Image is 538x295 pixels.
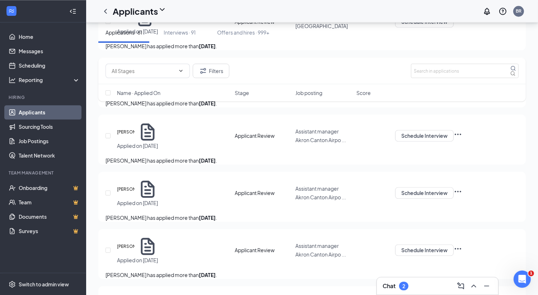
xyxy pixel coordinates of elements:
div: Applied on [DATE] [117,199,158,206]
svg: Collapse [69,8,76,15]
svg: Document [137,122,158,142]
div: Applied on [DATE] [117,257,158,264]
span: Assistant manager [295,185,339,192]
div: Offers and hires · 999+ [217,28,269,36]
div: BR [516,8,521,14]
p: [PERSON_NAME] has applied more than . [106,271,519,279]
button: ComposeMessage [455,280,467,292]
button: Schedule Interview [395,187,454,199]
div: Interviews · 91 [164,28,196,36]
input: All Stages [112,67,175,75]
svg: MagnifyingGlass [510,65,516,71]
a: DocumentsCrown [19,209,80,224]
span: Akron Canton Airpo ... [295,251,346,258]
svg: Document [137,179,158,199]
svg: ChevronLeft [101,7,110,15]
svg: Filter [199,67,207,75]
b: [DATE] [199,157,216,164]
a: Sourcing Tools [19,119,80,134]
svg: Document [137,236,158,257]
a: Applicants [19,105,80,119]
a: OnboardingCrown [19,181,80,195]
b: [DATE] [199,272,216,278]
div: Reporting [19,76,80,83]
span: 1 [528,271,534,276]
span: Score [356,89,371,96]
b: [DATE] [199,214,216,221]
svg: Ellipses [454,187,462,196]
span: Job posting [295,89,322,96]
svg: ComposeMessage [457,282,465,290]
a: Messages [19,44,80,58]
button: Filter Filters [193,64,229,78]
div: Applicant Review [235,132,291,139]
div: Team Management [9,170,79,176]
svg: Settings [9,281,16,288]
div: Applied on [DATE] [117,142,158,149]
div: 2 [402,283,405,289]
a: Scheduling [19,58,80,73]
span: Akron Canton Airpo ... [295,137,346,143]
svg: Ellipses [454,244,462,253]
button: Schedule Interview [395,244,454,256]
div: Switch to admin view [19,281,69,288]
a: TeamCrown [19,195,80,209]
span: Akron Canton Airpo ... [295,194,346,200]
input: Search in applications [411,64,519,78]
a: Job Postings [19,134,80,148]
button: ChevronUp [468,280,479,292]
svg: Analysis [9,76,16,83]
h5: [PERSON_NAME] [117,186,135,193]
svg: Ellipses [454,130,462,139]
svg: ChevronDown [158,5,167,14]
a: SurveysCrown [19,224,80,238]
svg: ChevronDown [178,68,184,74]
svg: Notifications [483,7,491,15]
div: Hiring [9,94,79,100]
h1: Applicants [113,5,158,17]
iframe: Intercom live chat [514,271,531,288]
button: Minimize [481,280,492,292]
svg: Minimize [482,282,491,290]
a: Home [19,29,80,44]
div: Applicant Review [235,246,291,254]
span: Assistant manager [295,128,339,135]
svg: ChevronUp [469,282,478,290]
p: [PERSON_NAME] has applied more than . [106,214,519,222]
svg: QuestionInfo [499,7,507,15]
p: [PERSON_NAME] has applied more than . [106,156,519,164]
h5: [PERSON_NAME] [117,128,135,136]
h5: [PERSON_NAME] [117,243,135,250]
span: Assistant manager [295,242,339,249]
span: Name · Applied On [117,89,160,96]
button: Schedule Interview [395,130,454,141]
div: Applicant Review [235,189,291,196]
span: Stage [235,89,249,96]
a: Talent Network [19,148,80,163]
div: Applications · 61 [106,28,142,36]
svg: WorkstreamLogo [8,7,15,14]
h3: Chat [383,282,396,290]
